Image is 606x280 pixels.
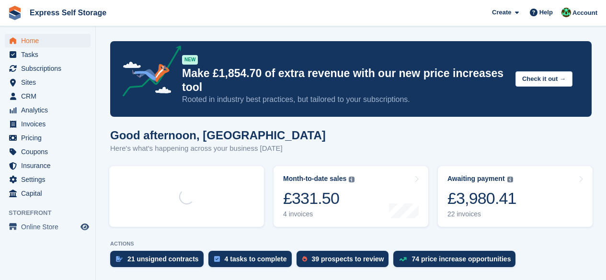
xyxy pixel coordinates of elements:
span: Insurance [21,159,79,172]
div: 4 tasks to complete [225,255,287,263]
img: price-adjustments-announcement-icon-8257ccfd72463d97f412b2fc003d46551f7dbcb40ab6d574587a9cd5c0d94... [114,45,182,100]
div: 22 invoices [447,210,516,218]
div: 74 price increase opportunities [412,255,511,263]
span: Subscriptions [21,62,79,75]
span: Account [572,8,597,18]
img: price_increase_opportunities-93ffe204e8149a01c8c9dc8f82e8f89637d9d84a8eef4429ea346261dce0b2c0.svg [399,257,407,261]
div: £331.50 [283,189,354,208]
a: Preview store [79,221,91,233]
div: 4 invoices [283,210,354,218]
a: menu [5,187,91,200]
span: CRM [21,90,79,103]
a: menu [5,34,91,47]
span: Capital [21,187,79,200]
a: menu [5,76,91,89]
a: menu [5,62,91,75]
img: stora-icon-8386f47178a22dfd0bd8f6a31ec36ba5ce8667c1dd55bd0f319d3a0aa187defe.svg [8,6,22,20]
a: 4 tasks to complete [208,251,297,272]
span: Settings [21,173,79,186]
div: Month-to-date sales [283,175,346,183]
span: Help [539,8,553,17]
a: 39 prospects to review [297,251,394,272]
span: Coupons [21,145,79,158]
p: Here's what's happening across your business [DATE] [110,143,326,154]
p: ACTIONS [110,241,592,247]
a: menu [5,159,91,172]
a: menu [5,48,91,61]
img: contract_signature_icon-13c848040528278c33f63329250d36e43548de30e8caae1d1a13099fd9432cc5.svg [116,256,123,262]
a: menu [5,220,91,234]
div: NEW [182,55,198,65]
img: Shakiyra Davis [561,8,571,17]
a: menu [5,103,91,117]
span: Online Store [21,220,79,234]
a: menu [5,173,91,186]
h1: Good afternoon, [GEOGRAPHIC_DATA] [110,129,326,142]
div: 39 prospects to review [312,255,384,263]
a: Awaiting payment £3,980.41 22 invoices [438,166,593,227]
a: Express Self Storage [26,5,110,21]
a: Month-to-date sales £331.50 4 invoices [274,166,428,227]
div: £3,980.41 [447,189,516,208]
span: Tasks [21,48,79,61]
span: Home [21,34,79,47]
img: icon-info-grey-7440780725fd019a000dd9b08b2336e03edf1995a4989e88bcd33f0948082b44.svg [507,177,513,182]
p: Make £1,854.70 of extra revenue with our new price increases tool [182,67,508,94]
p: Rooted in industry best practices, but tailored to your subscriptions. [182,94,508,105]
span: Create [492,8,511,17]
div: 21 unsigned contracts [127,255,199,263]
a: menu [5,131,91,145]
button: Check it out → [515,71,572,87]
span: Sites [21,76,79,89]
span: Analytics [21,103,79,117]
a: menu [5,117,91,131]
a: 74 price increase opportunities [393,251,520,272]
span: Pricing [21,131,79,145]
span: Invoices [21,117,79,131]
span: Storefront [9,208,95,218]
img: icon-info-grey-7440780725fd019a000dd9b08b2336e03edf1995a4989e88bcd33f0948082b44.svg [349,177,354,182]
a: 21 unsigned contracts [110,251,208,272]
img: task-75834270c22a3079a89374b754ae025e5fb1db73e45f91037f5363f120a921f8.svg [214,256,220,262]
a: menu [5,145,91,158]
img: prospect-51fa495bee0391a8d652442698ab0144808aea92771e9ea1ae160a38d050c398.svg [302,256,307,262]
div: Awaiting payment [447,175,505,183]
a: menu [5,90,91,103]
